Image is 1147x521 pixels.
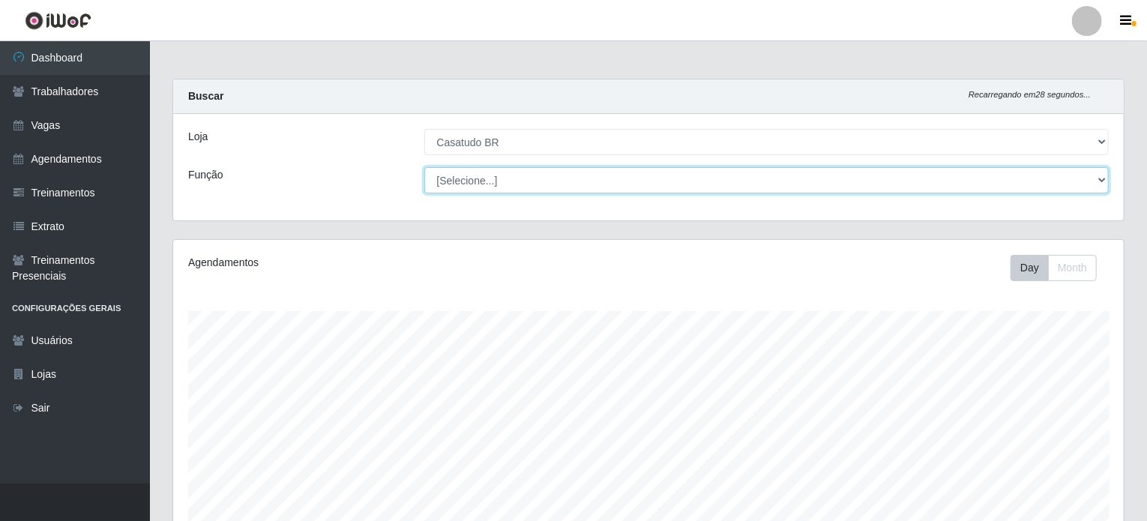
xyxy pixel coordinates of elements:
div: First group [1011,255,1097,281]
strong: Buscar [188,90,223,102]
label: Loja [188,129,208,145]
label: Função [188,167,223,183]
img: CoreUI Logo [25,11,91,30]
button: Month [1048,255,1097,281]
div: Agendamentos [188,255,559,271]
button: Day [1011,255,1049,281]
i: Recarregando em 28 segundos... [969,90,1091,99]
div: Toolbar with button groups [1011,255,1109,281]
